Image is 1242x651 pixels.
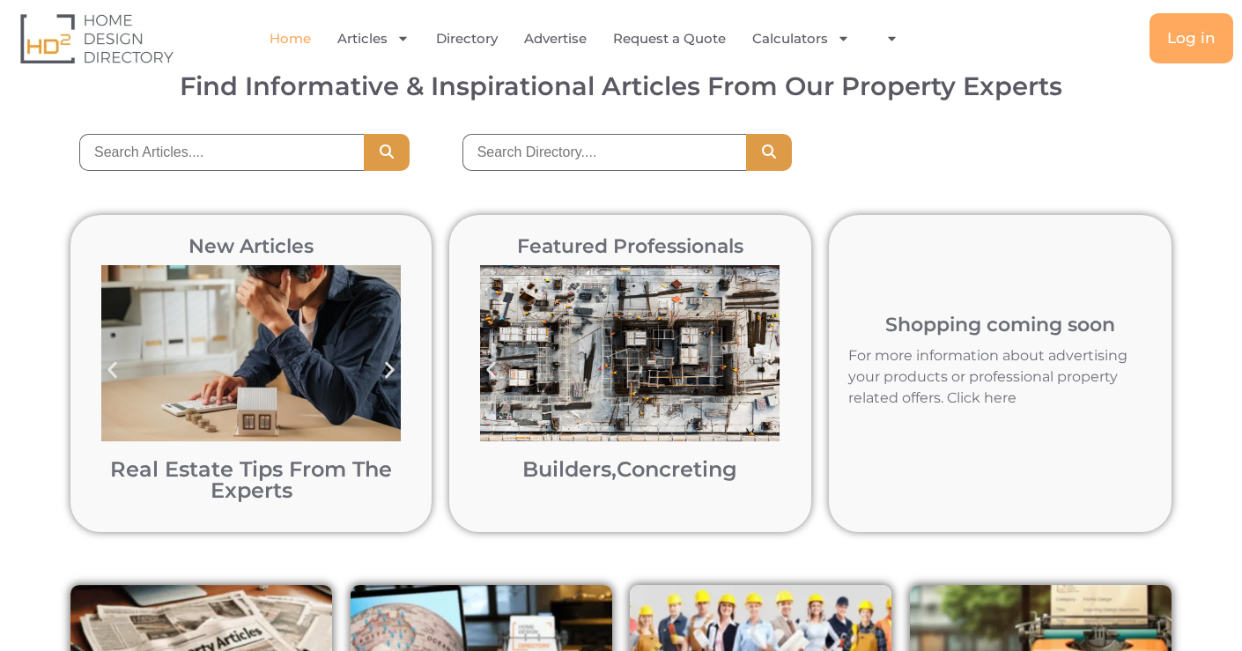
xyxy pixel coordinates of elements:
[471,256,788,510] div: 3 / 12
[92,351,132,390] div: Previous slide
[79,134,364,171] input: Search Articles....
[370,351,410,390] div: Next slide
[436,18,498,59] a: Directory
[364,134,410,171] button: Search
[613,18,726,59] a: Request a Quote
[617,456,737,482] a: Concreting
[471,351,511,390] div: Previous slide
[254,18,928,59] nav: Menu
[462,134,747,171] input: Search Directory....
[471,237,788,256] h2: Featured Professionals
[480,459,780,480] h2: ,
[752,18,850,59] a: Calculators
[1150,13,1233,63] a: Log in
[1167,31,1216,46] span: Log in
[270,18,311,59] a: Home
[337,18,410,59] a: Articles
[522,456,611,482] a: Builders
[746,134,792,171] button: Search
[92,237,410,256] h2: New Articles
[30,73,1213,99] h3: Find Informative & Inspirational Articles From Our Property Experts
[524,18,587,59] a: Advertise
[110,456,392,503] a: Real Estate Tips From The Experts
[750,351,789,390] div: Next slide
[92,256,410,510] div: 4 / 12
